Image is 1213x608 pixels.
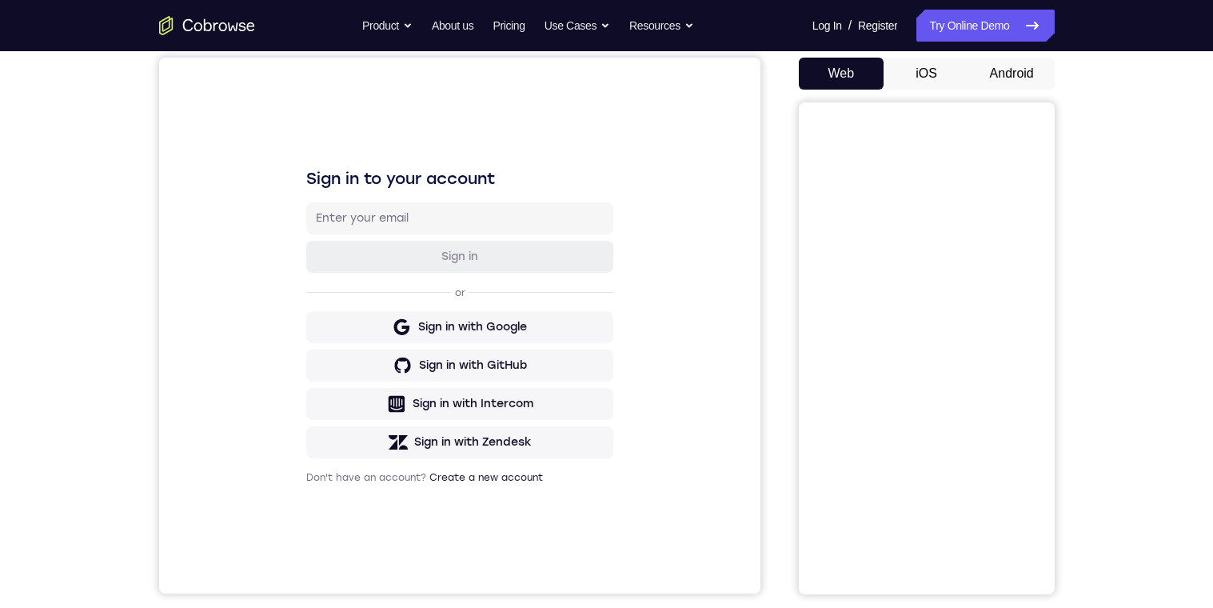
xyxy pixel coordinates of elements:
div: Sign in with Google [259,262,368,278]
button: Resources [629,10,694,42]
div: Sign in with Zendesk [255,377,373,393]
a: Register [858,10,897,42]
a: Pricing [493,10,525,42]
span: / [848,16,852,35]
button: Use Cases [545,10,610,42]
button: Android [969,58,1055,90]
div: Sign in with Intercom [253,338,374,354]
button: iOS [884,58,969,90]
button: Sign in with GitHub [147,292,454,324]
p: Don't have an account? [147,414,454,426]
a: Go to the home page [159,16,255,35]
div: Sign in with GitHub [260,300,368,316]
a: About us [432,10,473,42]
button: Sign in with Intercom [147,330,454,362]
iframe: Agent [159,58,760,594]
a: Create a new account [270,414,384,426]
a: Log In [812,10,842,42]
button: Sign in with Zendesk [147,369,454,401]
button: Sign in with Google [147,254,454,286]
p: or [293,229,309,242]
a: Try Online Demo [916,10,1054,42]
button: Product [362,10,413,42]
button: Web [799,58,884,90]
